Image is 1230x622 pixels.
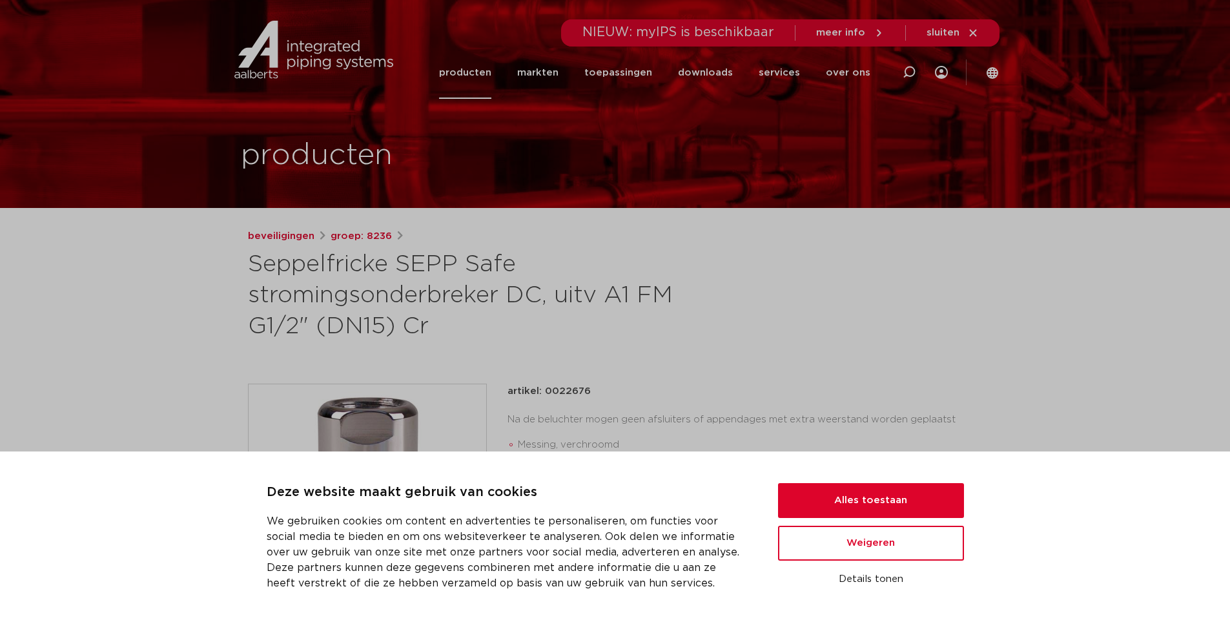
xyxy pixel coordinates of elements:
[331,229,392,244] a: groep: 8236
[517,47,559,99] a: markten
[778,568,964,590] button: Details tonen
[935,47,948,99] div: my IPS
[927,28,959,37] span: sluiten
[759,47,800,99] a: services
[267,482,747,503] p: Deze website maakt gebruik van cookies
[927,27,979,39] a: sluiten
[248,229,314,244] a: beveiligingen
[267,513,747,591] p: We gebruiken cookies om content en advertenties te personaliseren, om functies voor social media ...
[816,28,865,37] span: meer info
[439,47,870,99] nav: Menu
[249,384,486,622] img: Product Image for Seppelfricke SEPP Safe stromingsonderbreker DC, uitv A1 FM G1/2" (DN15) Cr
[507,384,591,399] p: artikel: 0022676
[518,435,983,455] li: Messing, verchroomd
[678,47,733,99] a: downloads
[582,26,774,39] span: NIEUW: myIPS is beschikbaar
[241,135,393,176] h1: producten
[248,249,733,342] h1: Seppelfricke SEPP Safe stromingsonderbreker DC, uitv A1 FM G1/2" (DN15) Cr
[826,47,870,99] a: over ons
[584,47,652,99] a: toepassingen
[439,47,491,99] a: producten
[778,526,964,561] button: Weigeren
[778,483,964,518] button: Alles toestaan
[816,27,885,39] a: meer info
[507,409,983,502] div: Na de beluchter mogen geen afsluiters of appendages met extra weerstand worden geplaatst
